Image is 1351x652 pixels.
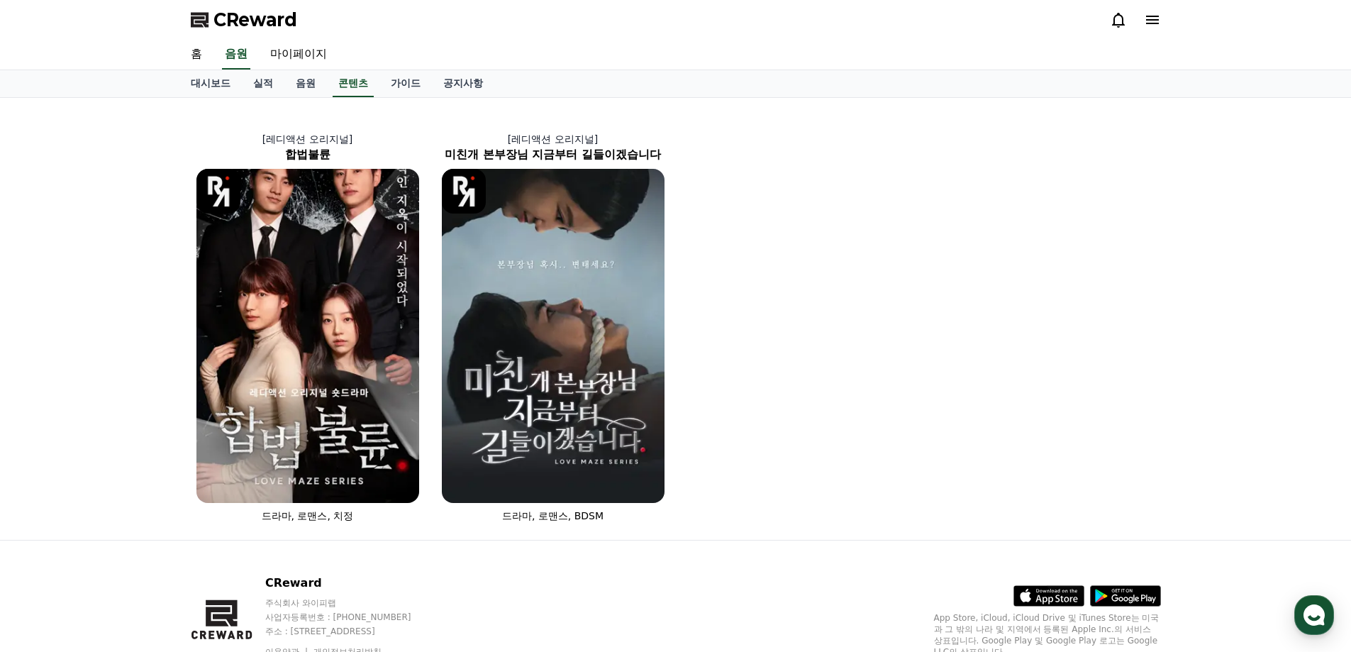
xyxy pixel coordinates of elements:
a: 대시보드 [179,70,242,97]
a: 마이페이지 [259,40,338,70]
span: CReward [213,9,297,31]
img: 미친개 본부장님 지금부터 길들이겠습니다 [442,169,665,503]
a: 콘텐츠 [333,70,374,97]
a: 실적 [242,70,284,97]
p: [레디액션 오리지널] [430,132,676,146]
a: CReward [191,9,297,31]
h2: 미친개 본부장님 지금부터 길들이겠습니다 [430,146,676,163]
a: 음원 [222,40,250,70]
a: 홈 [179,40,213,70]
p: [레디액션 오리지널] [185,132,430,146]
span: 드라마, 로맨스, BDSM [502,510,604,521]
p: 주소 : [STREET_ADDRESS] [265,626,438,637]
a: [레디액션 오리지널] 미친개 본부장님 지금부터 길들이겠습니다 미친개 본부장님 지금부터 길들이겠습니다 [object Object] Logo 드라마, 로맨스, BDSM [430,121,676,534]
p: 주식회사 와이피랩 [265,597,438,609]
h2: 합법불륜 [185,146,430,163]
a: 음원 [284,70,327,97]
img: [object Object] Logo [442,169,487,214]
a: 공지사항 [432,70,494,97]
img: [object Object] Logo [196,169,241,214]
a: 가이드 [379,70,432,97]
p: CReward [265,575,438,592]
p: 사업자등록번호 : [PHONE_NUMBER] [265,612,438,623]
img: 합법불륜 [196,169,419,503]
a: [레디액션 오리지널] 합법불륜 합법불륜 [object Object] Logo 드라마, 로맨스, 치정 [185,121,430,534]
span: 드라마, 로맨스, 치정 [262,510,354,521]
